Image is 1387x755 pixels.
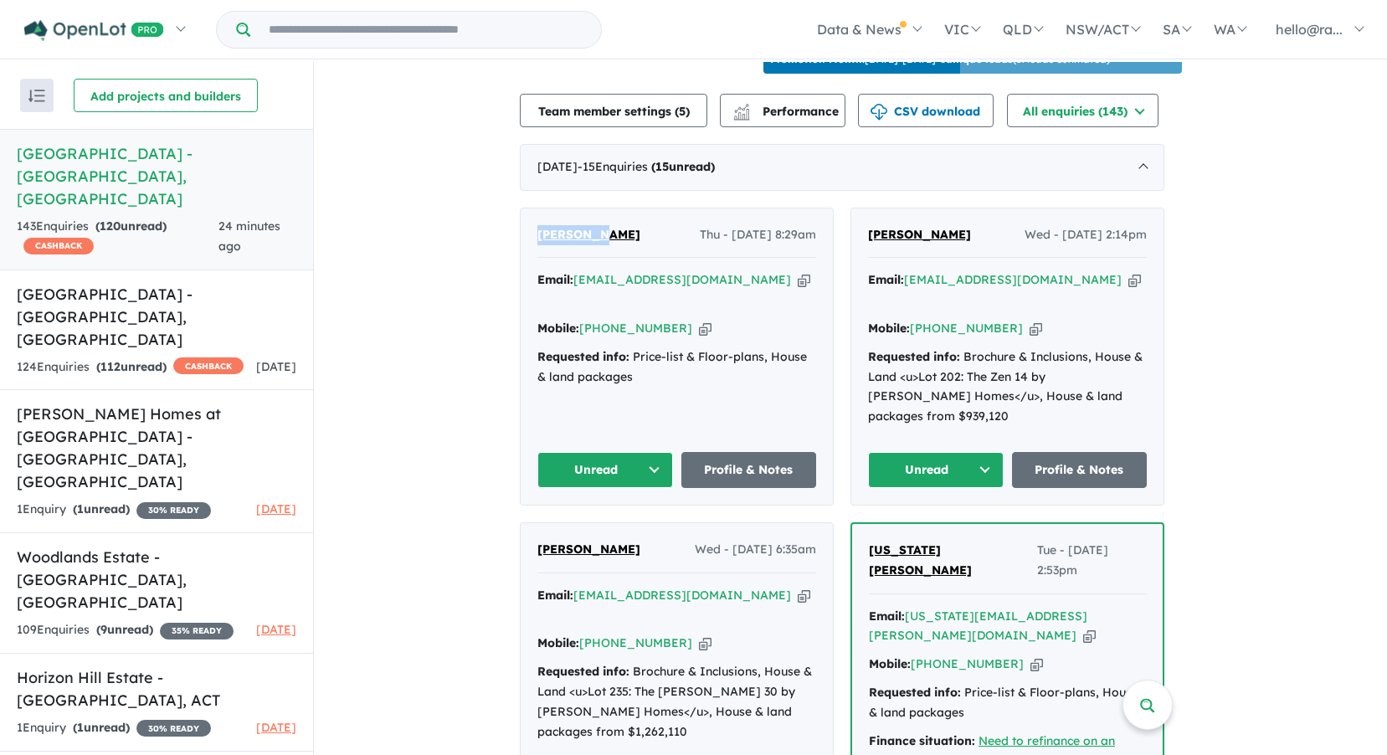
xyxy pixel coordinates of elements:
strong: Requested info: [869,685,961,700]
div: 143 Enquir ies [17,217,218,257]
a: [PERSON_NAME] [868,225,971,245]
span: 1 [77,501,84,516]
strong: ( unread) [651,159,715,174]
img: sort.svg [28,90,45,102]
button: Copy [699,634,711,652]
button: Unread [868,452,1004,488]
span: 30 % READY [136,720,211,737]
button: Copy [798,587,810,604]
strong: Requested info: [537,349,629,364]
img: download icon [871,104,887,121]
div: [DATE] [520,144,1164,191]
b: Promotion Month: [770,53,865,65]
button: Performance [720,94,845,127]
button: Copy [699,320,711,337]
button: Copy [1083,627,1096,645]
h5: [GEOGRAPHIC_DATA] - [GEOGRAPHIC_DATA] , [GEOGRAPHIC_DATA] [17,283,296,351]
span: Tue - [DATE] 2:53pm [1037,541,1146,581]
button: Copy [1030,320,1042,337]
strong: ( unread) [95,218,167,234]
button: CSV download [858,94,994,127]
span: 15 [655,159,669,174]
strong: Mobile: [868,321,910,336]
span: Thu - [DATE] 8:29am [700,225,816,245]
div: Price-list & Floor-plans, House & land packages [537,347,816,388]
div: 1 Enquir y [17,500,211,520]
div: 109 Enquir ies [17,620,234,640]
span: CASHBACK [173,357,244,374]
h5: [GEOGRAPHIC_DATA] - [GEOGRAPHIC_DATA] , [GEOGRAPHIC_DATA] [17,142,296,210]
span: 1 [77,720,84,735]
button: Unread [537,452,673,488]
span: 30 % READY [136,502,211,519]
span: 9 [100,622,107,637]
a: [EMAIL_ADDRESS][DOMAIN_NAME] [904,272,1122,287]
span: 24 minutes ago [218,218,280,254]
span: [US_STATE] [PERSON_NAME] [869,542,972,578]
a: Profile & Notes [681,452,817,488]
button: All enquiries (143) [1007,94,1158,127]
button: Copy [1030,655,1043,673]
span: Wed - [DATE] 2:14pm [1025,225,1147,245]
a: [PHONE_NUMBER] [911,656,1024,671]
a: [PERSON_NAME] [537,225,640,245]
span: CASHBACK [23,238,94,254]
strong: Mobile: [537,321,579,336]
strong: Finance situation: [869,733,975,748]
span: 120 [100,218,121,234]
span: - 15 Enquir ies [578,159,715,174]
a: [PHONE_NUMBER] [579,635,692,650]
strong: Requested info: [537,664,629,679]
strong: ( unread) [96,622,153,637]
img: bar-chart.svg [733,109,750,120]
h5: Horizon Hill Estate - [GEOGRAPHIC_DATA] , ACT [17,666,296,711]
strong: Requested info: [868,349,960,364]
strong: ( unread) [73,501,130,516]
img: Openlot PRO Logo White [24,20,164,41]
h5: [PERSON_NAME] Homes at [GEOGRAPHIC_DATA] - [GEOGRAPHIC_DATA] , [GEOGRAPHIC_DATA] [17,403,296,493]
img: line-chart.svg [734,104,749,113]
strong: Email: [868,272,904,287]
button: Copy [798,271,810,289]
a: Profile & Notes [1012,452,1148,488]
button: Team member settings (5) [520,94,707,127]
div: 1 Enquir y [17,718,211,738]
a: [EMAIL_ADDRESS][DOMAIN_NAME] [573,272,791,287]
span: [PERSON_NAME] [537,542,640,557]
b: 8 unique leads [940,53,1013,65]
strong: ( unread) [96,359,167,374]
strong: Mobile: [537,635,579,650]
span: Performance [736,104,839,119]
span: hello@ra... [1276,21,1343,38]
a: [US_STATE][EMAIL_ADDRESS][PERSON_NAME][DOMAIN_NAME] [869,609,1087,644]
div: 124 Enquir ies [17,357,244,377]
div: Brochure & Inclusions, House & Land <u>Lot 235: The [PERSON_NAME] 30 by [PERSON_NAME] Homes</u>, ... [537,662,816,742]
span: 5 [679,104,686,119]
span: [PERSON_NAME] [537,227,640,242]
strong: Mobile: [869,656,911,671]
span: [DATE] [256,720,296,735]
span: [DATE] [256,622,296,637]
a: [PHONE_NUMBER] [579,321,692,336]
button: Copy [1128,271,1141,289]
span: [PERSON_NAME] [868,227,971,242]
strong: Email: [537,272,573,287]
a: [EMAIL_ADDRESS][DOMAIN_NAME] [573,588,791,603]
a: [PERSON_NAME] [537,540,640,560]
button: Add projects and builders [74,79,258,112]
span: [DATE] [256,359,296,374]
div: Price-list & Floor-plans, House & land packages [869,683,1146,723]
strong: Email: [537,588,573,603]
input: Try estate name, suburb, builder or developer [254,12,598,48]
span: Wed - [DATE] 6:35am [695,540,816,560]
strong: ( unread) [73,720,130,735]
span: 112 [100,359,121,374]
a: [US_STATE] [PERSON_NAME] [869,541,1037,581]
span: 35 % READY [160,623,234,639]
div: Brochure & Inclusions, House & Land <u>Lot 202: The Zen 14 by [PERSON_NAME] Homes</u>, House & la... [868,347,1147,427]
h5: Woodlands Estate - [GEOGRAPHIC_DATA] , [GEOGRAPHIC_DATA] [17,546,296,614]
a: [PHONE_NUMBER] [910,321,1023,336]
strong: Email: [869,609,905,624]
span: [DATE] [256,501,296,516]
